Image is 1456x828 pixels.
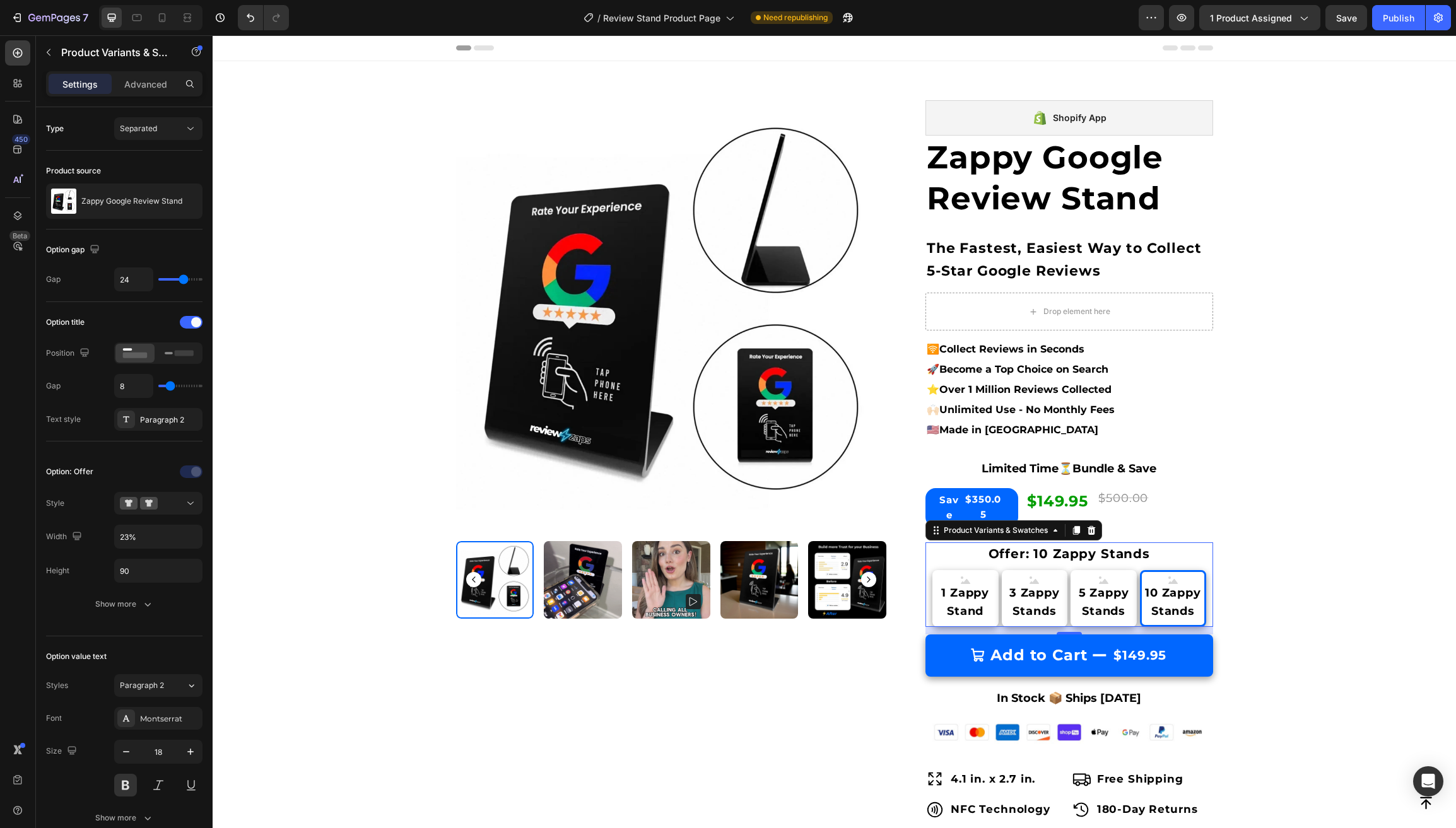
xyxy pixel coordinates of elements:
[140,713,199,725] div: Montserrat
[115,375,153,397] input: Auto
[1372,5,1425,30] button: Publish
[723,455,750,489] div: Save
[884,453,1000,474] div: $500.00
[9,231,30,241] div: Beta
[81,197,182,206] p: Zappy Google Review Stand
[769,426,944,440] strong: Limited Time⏳Bundle & Save
[120,680,164,691] span: Paragraph 2
[1325,5,1367,30] button: Save
[12,134,30,144] div: 450
[597,11,601,25] span: /
[713,100,1001,185] h1: Zappy Google Review Stand
[811,453,880,479] div: $149.95
[508,506,586,584] img: Zappy Cards NFC Google Review Stand
[46,345,92,362] div: Position
[1336,13,1357,23] span: Save
[714,385,999,405] p: 🇺🇸
[46,165,101,177] div: Product source
[115,559,202,582] input: Auto
[62,78,98,91] p: Settings
[244,65,674,496] img: Review Zaps NFC Google Review Stand
[46,317,85,328] div: Option title
[727,328,896,340] strong: Become a Top Choice on Search
[46,123,64,134] div: Type
[124,78,167,91] p: Advanced
[738,737,823,750] strong: 4.1 in. x 2.7 in.
[789,549,855,585] span: 3 Zappy Stands
[238,5,289,30] div: Undo/Redo
[46,528,85,545] div: Width
[1383,11,1414,25] div: Publish
[46,651,107,662] div: Option value text
[784,656,929,670] strong: In Stock 📦 Ships [DATE]
[727,368,902,380] strong: Unlimited Use - No Monthly Fees
[95,812,154,824] div: Show more
[750,455,792,488] div: $350.05
[213,35,1456,828] iframe: Design area
[46,274,61,285] div: Gap
[114,674,203,697] button: Paragraph 2
[727,388,886,400] strong: Made in [GEOGRAPHIC_DATA]
[115,268,153,291] input: Auto
[46,743,79,760] div: Size
[46,565,69,576] div: Height
[254,537,269,552] button: Carousel Back Arrow
[83,10,88,25] p: 7
[714,308,872,320] span: 🛜
[420,506,498,584] img: Review Zaps NFC Google Reviews
[1413,766,1443,796] div: Open Intercom Messenger
[1210,11,1292,25] span: 1 product assigned
[858,549,924,585] span: 5 Zappy Stands
[51,189,76,214] img: product feature img
[778,608,874,632] div: Add to Cart
[775,507,939,530] legend: Offer: 10 Zappy Stands
[714,368,902,380] span: 🙌🏻
[929,549,992,585] span: 10 Zappy Stands
[763,12,828,23] span: Need republishing
[1199,5,1320,30] button: 1 product assigned
[831,271,898,281] div: Drop element here
[46,593,203,615] button: Show more
[115,525,202,548] input: Auto
[5,5,94,30] button: 7
[46,498,64,509] div: Style
[140,414,199,426] div: Paragraph 2
[884,737,971,750] strong: Free Shipping
[727,308,872,320] strong: Collect Reviews in Seconds
[596,506,674,584] img: Google Review Stand Results
[46,380,61,392] div: Gap
[900,607,955,633] div: $149.95
[714,204,989,244] strong: The Fastest, Easiest Way to Collect 5-Star Google Reviews
[46,713,62,724] div: Font
[714,348,899,360] span: ⭐️
[840,75,894,90] div: Shopify App
[46,414,81,425] div: Text style
[46,466,93,477] div: Option: Offer
[603,11,720,25] span: Review Stand Product Page
[114,117,203,140] button: Separated
[61,45,168,60] p: Product Variants & Swatches
[720,549,786,585] span: 1 Zappy Stand
[95,598,154,610] div: Show more
[649,537,664,552] button: Carousel Next Arrow
[46,242,102,259] div: Option gap
[713,684,1001,711] img: gempages_510521488814637882-f2488d48-0475-47a7-aad5-616da521385a.jpg
[727,348,899,360] strong: Over 1 Million Reviews Collected
[120,124,157,133] span: Separated
[714,328,896,340] span: 🚀
[46,680,68,691] div: Styles
[729,489,838,501] div: Product Variants & Swatches
[713,599,1001,641] button: Add to Cart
